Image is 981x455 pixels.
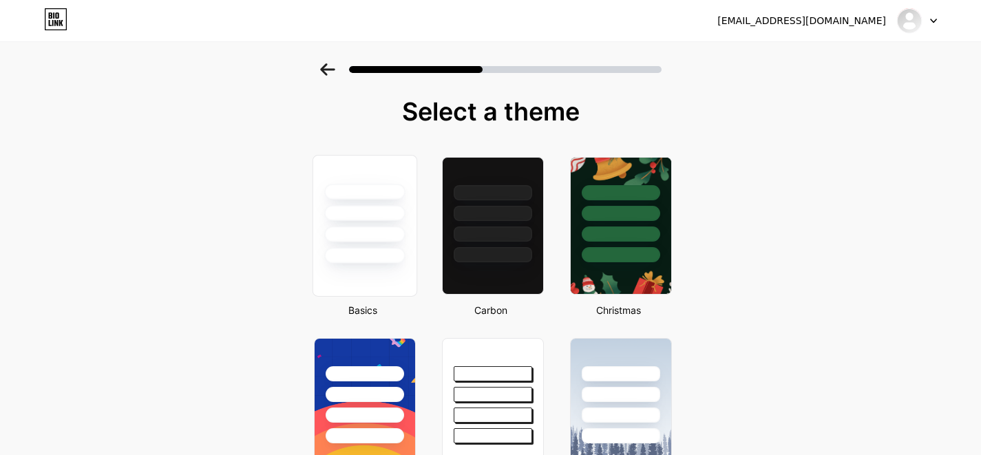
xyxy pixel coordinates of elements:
div: Christmas [566,303,672,317]
div: [EMAIL_ADDRESS][DOMAIN_NAME] [717,14,886,28]
div: Carbon [438,303,544,317]
div: Basics [310,303,416,317]
img: citysoundglazing [896,8,922,34]
div: Select a theme [308,98,673,125]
